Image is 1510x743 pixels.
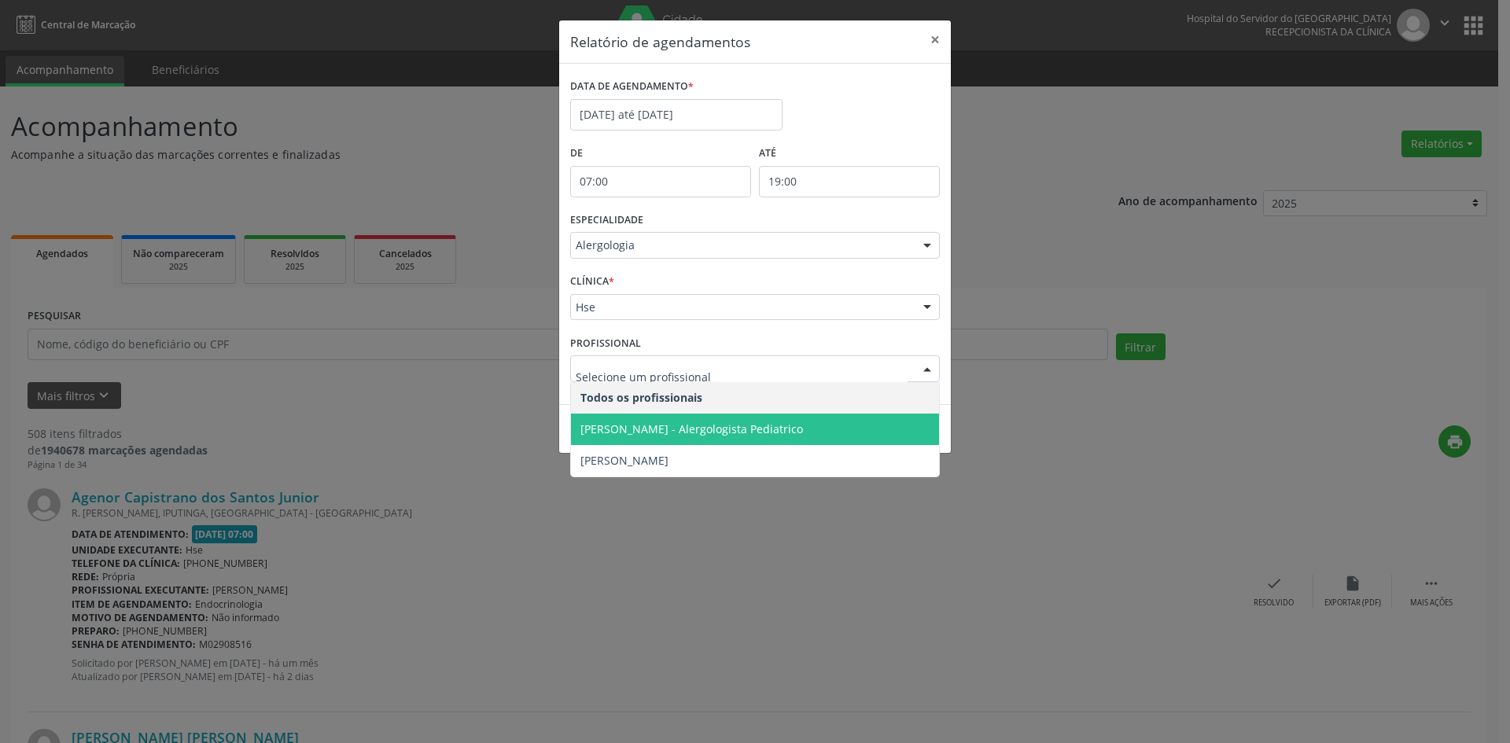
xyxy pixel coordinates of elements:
[919,20,951,59] button: Close
[576,300,908,315] span: Hse
[759,166,940,197] input: Selecione o horário final
[570,142,751,166] label: De
[570,99,783,131] input: Selecione uma data ou intervalo
[576,361,908,392] input: Selecione um profissional
[570,331,641,355] label: PROFISSIONAL
[570,75,694,99] label: DATA DE AGENDAMENTO
[580,390,702,405] span: Todos os profissionais
[759,142,940,166] label: ATÉ
[570,208,643,233] label: ESPECIALIDADE
[570,270,614,294] label: CLÍNICA
[580,421,803,436] span: [PERSON_NAME] - Alergologista Pediatrico
[570,31,750,52] h5: Relatório de agendamentos
[576,237,908,253] span: Alergologia
[570,166,751,197] input: Selecione o horário inicial
[580,453,668,468] span: [PERSON_NAME]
